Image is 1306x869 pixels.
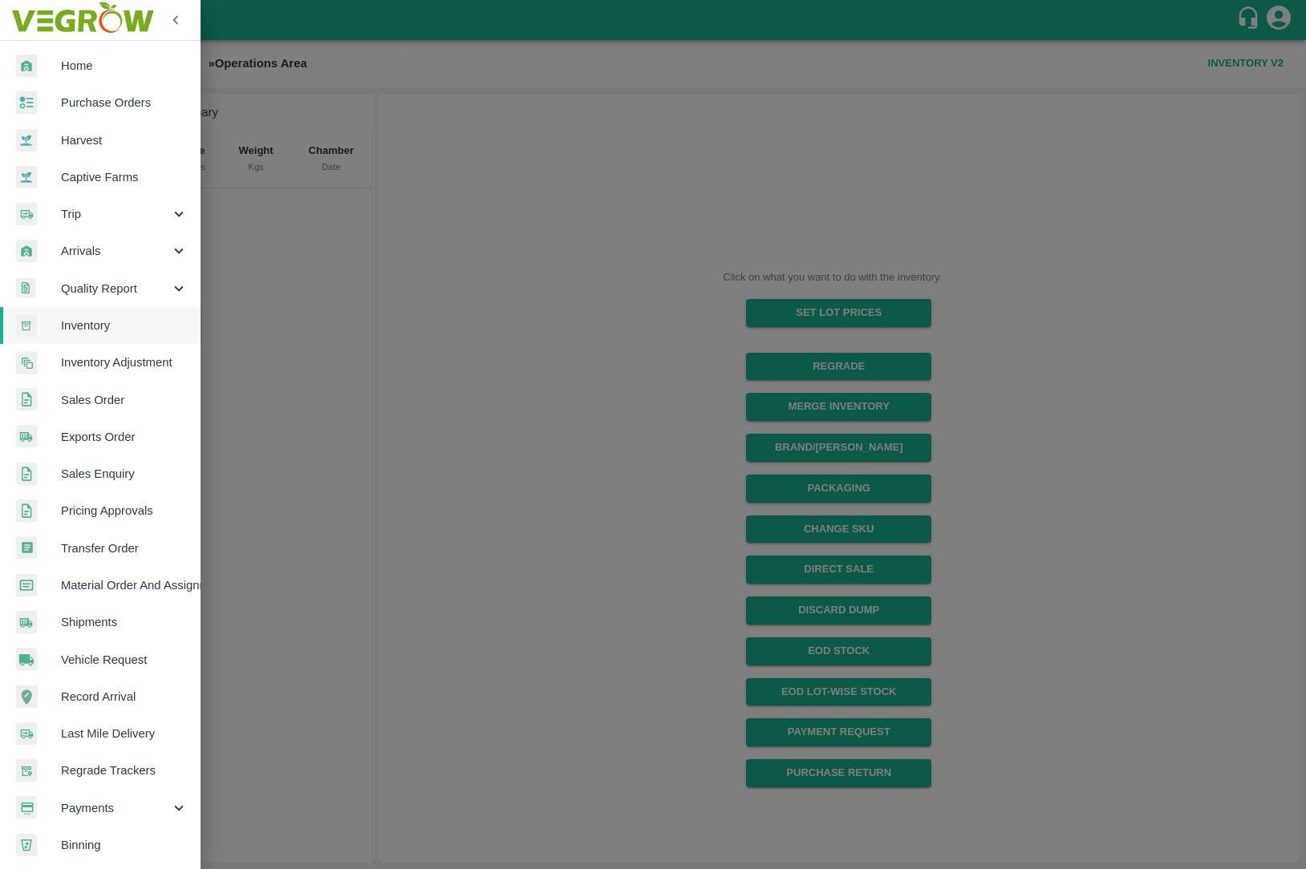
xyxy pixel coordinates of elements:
span: Trip [61,205,170,223]
span: Arrivals [61,242,170,260]
span: Transfer Order [61,540,188,557]
img: shipments [16,425,37,448]
span: Home [61,57,188,75]
img: payment [16,796,37,819]
img: reciept [16,91,37,115]
img: sales [16,463,37,486]
img: delivery [16,203,37,226]
span: Inventory [61,317,188,334]
img: sales [16,499,37,523]
img: qualityReport [16,278,35,298]
span: Pricing Approvals [61,502,188,519]
span: Sales Order [61,391,188,409]
img: delivery [16,722,37,746]
img: harvest [16,165,37,189]
span: Material Order And Assignment [61,576,188,594]
span: Exports Order [61,428,188,446]
img: vehicle [16,648,37,671]
span: Sales Enquiry [61,465,188,483]
span: Quality Report [61,280,170,297]
img: recordArrival [16,685,38,708]
span: Payments [61,799,170,817]
img: sales [16,388,37,411]
img: whArrival [16,55,37,78]
span: Inventory Adjustment [61,354,188,371]
span: Record Arrival [61,688,188,705]
span: Binning [61,836,188,854]
img: whTracker [16,759,37,782]
span: Regrade Trackers [61,762,188,779]
span: Last Mile Delivery [61,725,188,742]
img: whInventory [16,314,37,337]
img: bin [16,834,37,856]
span: Captive Farms [61,168,188,186]
img: inventory [16,351,37,374]
span: Harvest [61,131,188,149]
img: whArrival [16,240,37,263]
img: harvest [16,128,37,152]
span: Shipments [61,613,188,631]
span: Vehicle Request [61,651,188,669]
img: whTransfer [16,536,37,560]
img: centralMaterial [16,574,37,597]
span: Purchase Orders [61,94,188,111]
img: shipments [16,611,37,634]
